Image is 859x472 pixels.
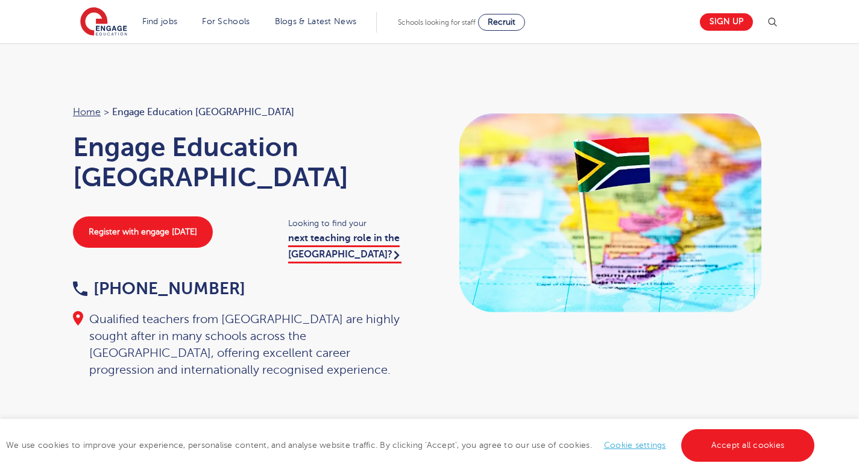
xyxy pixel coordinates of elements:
[275,17,357,26] a: Blogs & Latest News
[288,216,418,230] span: Looking to find your
[73,104,418,120] nav: breadcrumb
[73,132,418,192] h1: Engage Education [GEOGRAPHIC_DATA]
[73,107,101,118] a: Home
[288,233,401,263] a: next teaching role in the [GEOGRAPHIC_DATA]?
[604,441,666,450] a: Cookie settings
[73,311,418,379] div: Qualified teachers from [GEOGRAPHIC_DATA] are highly sought after in many schools across the [GEO...
[700,13,753,31] a: Sign up
[73,216,213,248] a: Register with engage [DATE]
[112,104,294,120] span: Engage Education [GEOGRAPHIC_DATA]
[681,429,815,462] a: Accept all cookies
[73,279,245,298] a: [PHONE_NUMBER]
[80,7,127,37] img: Engage Education
[488,17,515,27] span: Recruit
[478,14,525,31] a: Recruit
[398,18,476,27] span: Schools looking for staff
[104,107,109,118] span: >
[6,441,817,450] span: We use cookies to improve your experience, personalise content, and analyse website traffic. By c...
[142,17,178,26] a: Find jobs
[202,17,250,26] a: For Schools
